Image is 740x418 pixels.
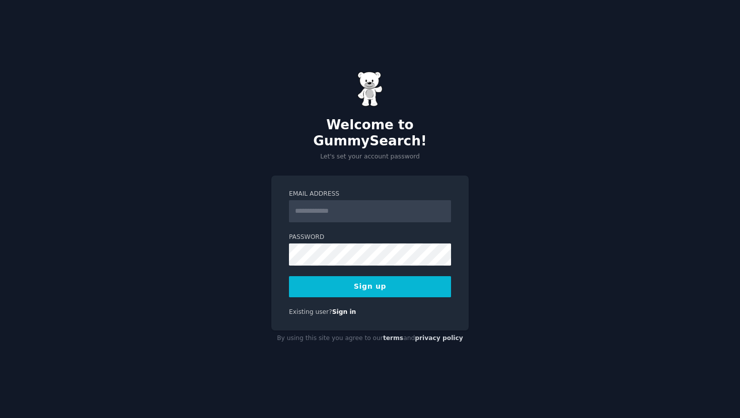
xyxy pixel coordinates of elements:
span: Existing user? [289,308,332,315]
button: Sign up [289,276,451,297]
label: Email Address [289,190,451,199]
img: Gummy Bear [357,71,383,107]
p: Let's set your account password [271,152,469,161]
a: Sign in [332,308,356,315]
div: By using this site you agree to our and [271,330,469,347]
a: privacy policy [415,335,463,342]
a: terms [383,335,403,342]
label: Password [289,233,451,242]
h2: Welcome to GummySearch! [271,117,469,149]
